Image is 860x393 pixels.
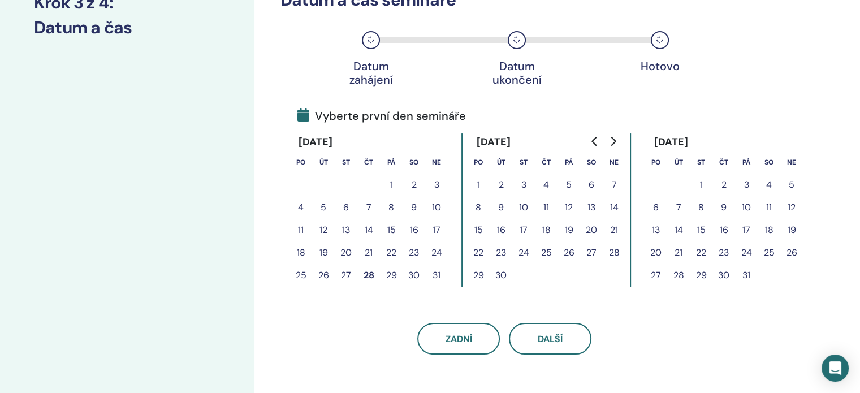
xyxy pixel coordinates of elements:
[312,219,335,241] button: 12
[667,241,690,264] button: 21
[603,241,625,264] button: 28
[558,219,580,241] button: 19
[535,151,558,174] th: čtvrtek
[490,151,512,174] th: úterý
[335,196,357,219] button: 6
[712,151,735,174] th: čtvrtek
[467,264,490,287] button: 29
[297,107,466,124] span: Vyberte první den semináře
[490,219,512,241] button: 16
[780,241,803,264] button: 26
[289,151,312,174] th: pondělí
[535,219,558,241] button: 18
[535,196,558,219] button: 11
[512,219,535,241] button: 17
[780,196,803,219] button: 12
[509,323,591,355] button: další
[357,241,380,264] button: 21
[735,264,758,287] button: 31
[603,219,625,241] button: 21
[403,219,425,241] button: 16
[446,333,472,345] span: Zadní
[417,323,500,355] button: Zadní
[335,151,357,174] th: středa
[712,174,735,196] button: 2
[712,196,735,219] button: 9
[603,196,625,219] button: 14
[558,196,580,219] button: 12
[289,133,342,151] div: [DATE]
[403,174,425,196] button: 2
[335,219,357,241] button: 13
[380,264,403,287] button: 29
[580,241,603,264] button: 27
[403,196,425,219] button: 9
[712,264,735,287] button: 30
[604,130,622,153] button: Go to next month
[380,151,403,174] th: pátek
[380,219,403,241] button: 15
[758,219,780,241] button: 18
[425,196,448,219] button: 10
[645,196,667,219] button: 6
[580,174,603,196] button: 6
[645,151,667,174] th: pondělí
[558,151,580,174] th: pátek
[403,151,425,174] th: sobota
[425,174,448,196] button: 3
[467,219,490,241] button: 15
[512,151,535,174] th: středa
[667,219,690,241] button: 14
[667,196,690,219] button: 7
[467,151,490,174] th: pondělí
[312,241,335,264] button: 19
[632,59,688,73] div: Hotovo
[490,174,512,196] button: 2
[357,196,380,219] button: 7
[690,241,712,264] button: 22
[780,219,803,241] button: 19
[335,264,357,287] button: 27
[380,241,403,264] button: 22
[289,241,312,264] button: 18
[343,59,399,87] div: Datum zahájení
[758,151,780,174] th: sobota
[512,241,535,264] button: 24
[603,174,625,196] button: 7
[758,196,780,219] button: 11
[357,219,380,241] button: 14
[335,241,357,264] button: 20
[690,219,712,241] button: 15
[489,59,545,87] div: Datum ukončení
[580,219,603,241] button: 20
[712,241,735,264] button: 23
[357,264,380,287] button: 28
[403,241,425,264] button: 23
[312,151,335,174] th: úterý
[490,264,512,287] button: 30
[380,174,403,196] button: 1
[735,241,758,264] button: 24
[690,151,712,174] th: středa
[735,219,758,241] button: 17
[312,196,335,219] button: 5
[425,264,448,287] button: 31
[425,241,448,264] button: 24
[780,174,803,196] button: 5
[490,241,512,264] button: 23
[467,196,490,219] button: 8
[667,151,690,174] th: úterý
[425,151,448,174] th: neděle
[758,174,780,196] button: 4
[645,241,667,264] button: 20
[580,196,603,219] button: 13
[645,219,667,241] button: 13
[558,241,580,264] button: 26
[667,264,690,287] button: 28
[690,174,712,196] button: 1
[425,219,448,241] button: 17
[780,151,803,174] th: neděle
[558,174,580,196] button: 5
[289,196,312,219] button: 4
[380,196,403,219] button: 8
